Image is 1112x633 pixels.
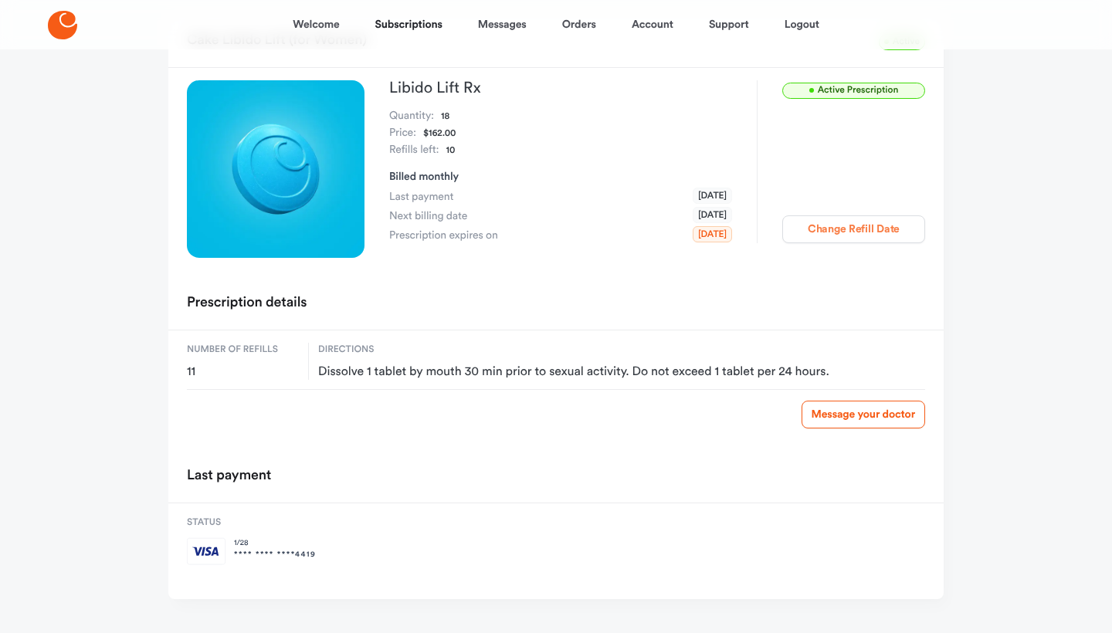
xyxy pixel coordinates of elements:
a: Orders [562,6,596,43]
span: Prescription expires on [389,228,498,243]
a: Support [709,6,749,43]
span: Billed monthly [389,171,459,182]
button: Change Refill Date [782,215,925,243]
a: Messages [478,6,527,43]
span: 11 [187,364,299,380]
span: Active Prescription [782,83,925,99]
span: Status [187,516,316,530]
img: Libido Lift Rx [187,80,364,258]
dt: Quantity: [389,108,434,125]
span: [DATE] [693,188,732,204]
h2: Prescription details [187,289,307,317]
dt: Price: [389,125,416,142]
span: [DATE] [693,207,732,223]
img: visa [187,537,226,565]
span: Directions [318,343,925,357]
span: Dissolve 1 tablet by mouth 30 min prior to sexual activity. Do not exceed 1 tablet per 24 hours. [318,364,925,380]
a: Account [632,6,673,43]
span: [DATE] [693,226,732,242]
a: Welcome [293,6,339,43]
h2: Last payment [187,462,271,490]
a: Subscriptions [375,6,442,43]
dd: $162.00 [423,125,456,142]
span: 1 / 28 [234,537,316,549]
span: Last payment [389,189,453,205]
dd: 18 [441,108,449,125]
span: Next billing date [389,208,467,224]
a: Logout [785,6,819,43]
dt: Refills left: [389,142,439,159]
span: Number of refills [187,343,299,357]
a: Message your doctor [802,401,925,428]
dd: 10 [446,142,455,159]
h3: Libido Lift Rx [389,80,732,96]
